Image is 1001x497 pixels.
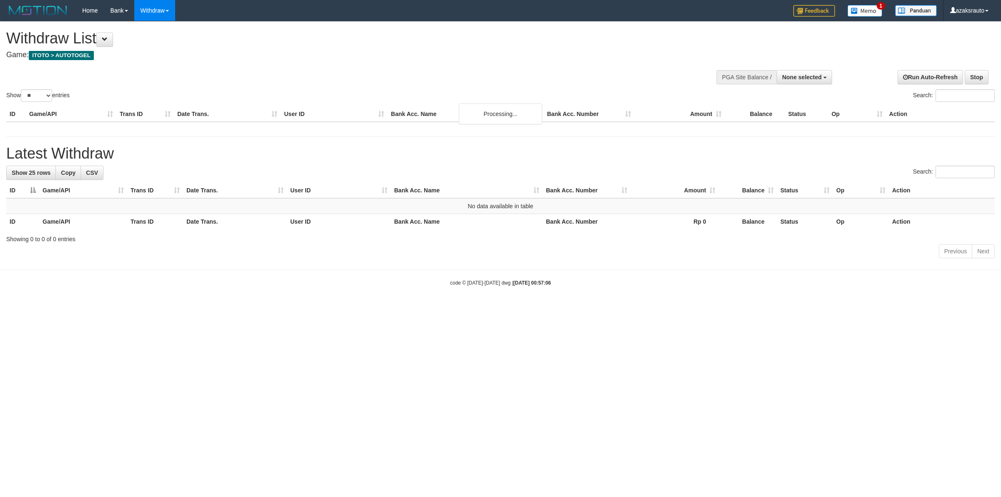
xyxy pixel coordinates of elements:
th: Trans ID [127,214,183,230]
span: None selected [782,74,822,81]
th: Balance [719,214,777,230]
th: Game/API [26,106,116,122]
label: Search: [913,166,995,178]
small: code © [DATE]-[DATE] dwg | [450,280,551,286]
th: Op [833,214,889,230]
th: Action [889,183,995,198]
label: Search: [913,89,995,102]
th: ID: activate to sort column descending [6,183,39,198]
a: CSV [80,166,103,180]
th: Bank Acc. Number [543,106,634,122]
img: panduan.png [895,5,937,16]
th: Trans ID: activate to sort column ascending [127,183,183,198]
img: MOTION_logo.png [6,4,70,17]
th: Date Trans. [174,106,281,122]
th: Rp 0 [631,214,719,230]
th: Amount: activate to sort column ascending [631,183,719,198]
a: Show 25 rows [6,166,56,180]
th: Date Trans. [183,214,287,230]
th: Op [828,106,886,122]
span: ITOTO > AUTOTOGEL [29,51,94,60]
th: ID [6,106,26,122]
a: Previous [939,244,972,258]
button: None selected [777,70,832,84]
th: Bank Acc. Name: activate to sort column ascending [391,183,543,198]
a: Copy [55,166,81,180]
span: 1 [877,2,885,10]
th: Balance: activate to sort column ascending [719,183,777,198]
a: Run Auto-Refresh [898,70,963,84]
th: Status [785,106,828,122]
input: Search: [936,89,995,102]
th: User ID: activate to sort column ascending [287,183,391,198]
span: CSV [86,169,98,176]
h1: Withdraw List [6,30,659,47]
th: Bank Acc. Number: activate to sort column ascending [543,183,631,198]
h1: Latest Withdraw [6,145,995,162]
th: Balance [725,106,785,122]
th: Status: activate to sort column ascending [777,183,833,198]
th: User ID [287,214,391,230]
th: Bank Acc. Name [391,214,543,230]
div: Processing... [459,103,542,124]
a: Next [972,244,995,258]
a: Stop [965,70,988,84]
th: Game/API [39,214,127,230]
label: Show entries [6,89,70,102]
th: Amount [634,106,725,122]
th: Game/API: activate to sort column ascending [39,183,127,198]
span: Copy [61,169,75,176]
strong: [DATE] 00:57:06 [513,280,551,286]
span: Show 25 rows [12,169,50,176]
h4: Game: [6,51,659,59]
th: Bank Acc. Number [543,214,631,230]
th: User ID [281,106,387,122]
div: Showing 0 to 0 of 0 entries [6,232,995,243]
th: Bank Acc. Name [387,106,543,122]
img: Button%20Memo.svg [848,5,883,17]
td: No data available in table [6,198,995,214]
img: Feedback.jpg [793,5,835,17]
input: Search: [936,166,995,178]
th: Action [889,214,995,230]
th: Action [886,106,995,122]
div: PGA Site Balance / [717,70,777,84]
th: Status [777,214,833,230]
th: ID [6,214,39,230]
select: Showentries [21,89,52,102]
th: Trans ID [116,106,174,122]
th: Op: activate to sort column ascending [833,183,889,198]
th: Date Trans.: activate to sort column ascending [183,183,287,198]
